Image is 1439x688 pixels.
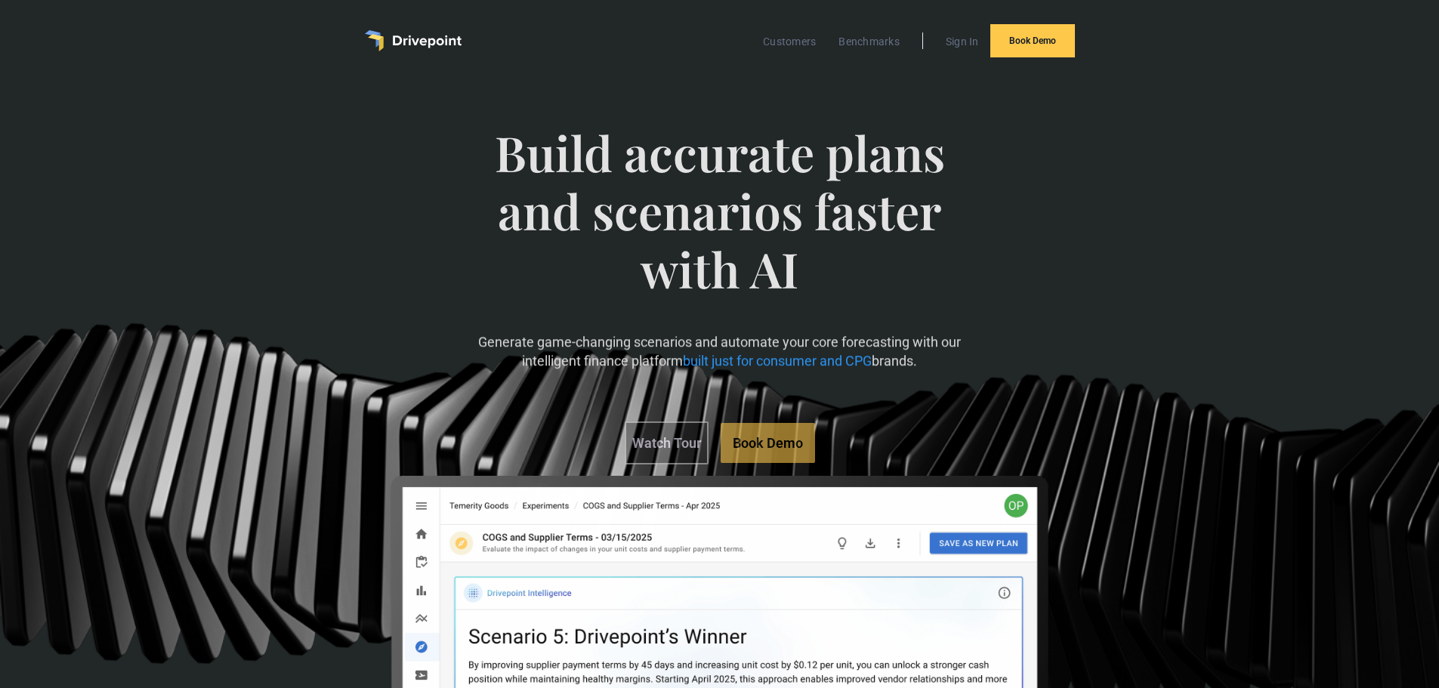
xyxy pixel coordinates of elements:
[721,423,815,463] a: Book Demo
[471,124,968,328] span: Build accurate plans and scenarios faster with AI
[755,32,823,51] a: Customers
[365,30,462,51] a: home
[683,353,872,369] span: built just for consumer and CPG
[938,32,987,51] a: Sign In
[471,333,968,371] p: Generate game-changing scenarios and automate your core forecasting with our intelligent finance ...
[990,24,1075,57] a: Book Demo
[625,421,709,464] a: Watch Tour
[831,32,907,51] a: Benchmarks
